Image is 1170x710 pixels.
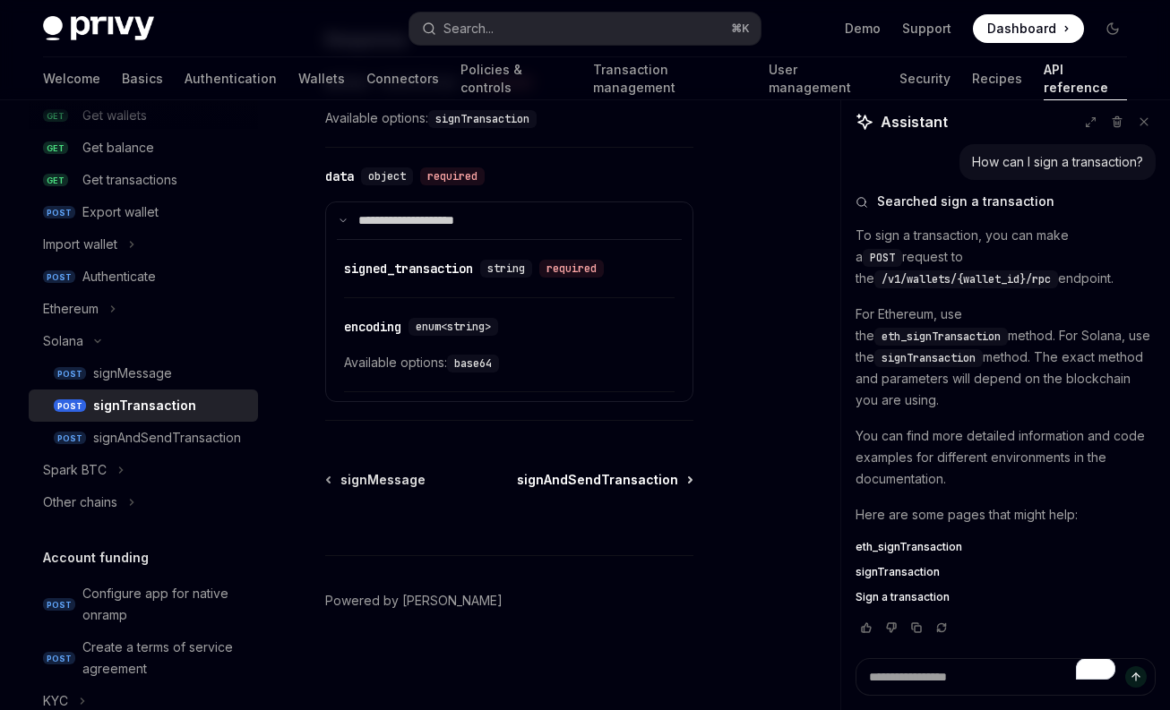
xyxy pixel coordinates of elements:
code: base64 [447,355,499,372]
div: Configure app for native onramp [82,583,247,626]
a: signAndSendTransaction [517,471,692,489]
div: Other chains [43,492,117,513]
a: Authentication [185,57,277,100]
div: Get balance [82,137,154,158]
div: Ethereum [43,298,99,320]
a: signTransaction [856,565,1156,579]
span: GET [43,174,68,187]
span: Available options: [344,352,675,373]
button: Toggle dark mode [1098,14,1127,43]
a: Powered by [PERSON_NAME] [325,592,503,610]
span: POST [54,432,86,445]
span: eth_signTransaction [856,540,962,554]
span: enum<string> [416,320,491,334]
div: encoding [344,318,401,336]
p: To sign a transaction, you can make a request to the endpoint. [856,225,1156,289]
a: Basics [122,57,163,100]
div: Spark BTC [43,459,107,481]
span: POST [43,206,75,219]
div: Solana [43,330,83,352]
a: Connectors [366,57,439,100]
span: Sign a transaction [856,590,950,604]
span: Dashboard [987,20,1056,38]
a: Support [902,20,951,38]
span: Available options: [325,107,693,129]
div: signMessage [93,363,172,384]
div: Create a terms of service agreement [82,637,247,680]
p: Here are some pages that might help: [856,504,1156,526]
a: POSTsignMessage [29,357,258,389]
p: You can find more detailed information and code examples for different environments in the docume... [856,425,1156,490]
div: signTransaction [93,395,196,416]
a: Welcome [43,57,100,100]
a: POSTConfigure app for native onramp [29,577,258,631]
a: Demo [845,20,881,38]
a: POSTAuthenticate [29,261,258,293]
span: GET [43,141,68,155]
a: GETGet balance [29,132,258,164]
button: Searched sign a transaction [856,192,1156,210]
span: signAndSendTransaction [517,471,678,489]
span: POST [870,251,895,265]
div: required [539,260,604,278]
a: eth_signTransaction [856,540,1156,554]
a: User management [769,57,878,100]
code: signTransaction [428,110,537,128]
div: required [420,167,485,185]
a: Policies & controls [460,57,572,100]
div: data [325,167,354,185]
div: Import wallet [43,234,117,255]
span: POST [54,399,86,413]
span: POST [43,270,75,284]
textarea: To enrich screen reader interactions, please activate Accessibility in Grammarly extension settings [856,658,1156,696]
a: Transaction management [593,57,747,100]
div: Search... [443,18,494,39]
span: Searched sign a transaction [877,192,1054,210]
div: How can I sign a transaction? [972,153,1143,171]
a: GETGet transactions [29,164,258,196]
a: signMessage [327,471,426,489]
span: string [487,261,525,276]
span: signTransaction [882,351,976,365]
a: POSTsignTransaction [29,389,258,422]
img: dark logo [43,16,154,41]
span: POST [43,598,75,612]
p: For Ethereum, use the method. For Solana, use the method. The exact method and parameters will de... [856,304,1156,411]
span: eth_signTransaction [882,329,1001,344]
span: signMessage [340,471,426,489]
span: Assistant [881,111,948,133]
h5: Account funding [43,547,149,569]
span: POST [43,652,75,665]
a: Sign a transaction [856,590,1156,604]
div: signed_transaction [344,260,473,278]
a: POSTsignAndSendTransaction [29,422,258,454]
button: Search...⌘K [409,13,761,45]
a: POSTExport wallet [29,196,258,228]
a: API reference [1044,57,1127,100]
span: object [368,169,406,184]
div: signAndSendTransaction [93,427,241,449]
a: Recipes [972,57,1022,100]
span: ⌘ K [731,21,750,36]
button: Send message [1125,666,1147,688]
div: Authenticate [82,266,156,287]
a: Dashboard [973,14,1084,43]
span: /v1/wallets/{wallet_id}/rpc [882,272,1051,287]
span: signTransaction [856,565,940,579]
div: Get transactions [82,169,177,191]
a: POSTCreate a terms of service agreement [29,631,258,685]
a: Security [899,57,951,100]
div: Export wallet [82,201,159,223]
span: POST [54,367,86,381]
a: Wallets [298,57,345,100]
